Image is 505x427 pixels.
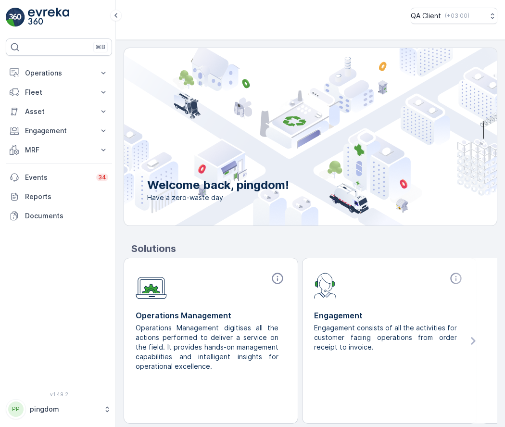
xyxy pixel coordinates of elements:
[6,140,112,160] button: MRF
[25,211,108,221] p: Documents
[25,126,93,136] p: Engagement
[8,402,24,417] div: PP
[6,187,112,206] a: Reports
[25,173,90,182] p: Events
[25,68,93,78] p: Operations
[445,12,469,20] p: ( +03:00 )
[131,241,497,256] p: Solutions
[147,177,289,193] p: Welcome back, pingdom!
[25,88,93,97] p: Fleet
[25,192,108,201] p: Reports
[411,11,441,21] p: QA Client
[98,174,106,181] p: 34
[30,404,99,414] p: pingdom
[314,272,337,299] img: module-icon
[411,8,497,24] button: QA Client(+03:00)
[6,206,112,226] a: Documents
[81,48,497,226] img: city illustration
[136,310,286,321] p: Operations Management
[136,323,278,371] p: Operations Management digitises all the actions performed to deliver a service on the field. It p...
[96,43,105,51] p: ⌘B
[6,83,112,102] button: Fleet
[25,145,93,155] p: MRF
[147,193,289,202] span: Have a zero-waste day
[6,8,25,27] img: logo
[6,102,112,121] button: Asset
[6,63,112,83] button: Operations
[314,323,457,352] p: Engagement consists of all the activities for customer facing operations from order receipt to in...
[6,168,112,187] a: Events34
[25,107,93,116] p: Asset
[314,310,465,321] p: Engagement
[6,391,112,397] span: v 1.49.2
[6,121,112,140] button: Engagement
[136,272,167,299] img: module-icon
[6,399,112,419] button: PPpingdom
[28,8,69,27] img: logo_light-DOdMpM7g.png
